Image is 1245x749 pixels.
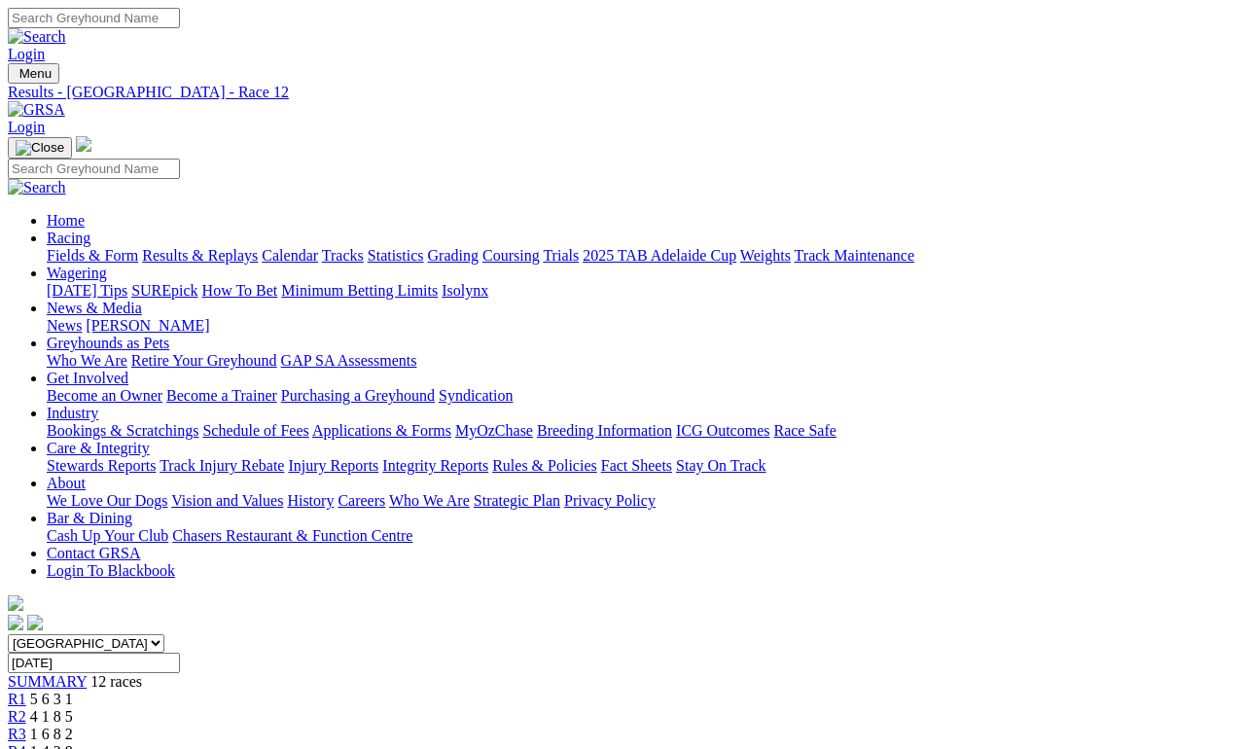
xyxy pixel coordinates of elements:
[47,545,140,561] a: Contact GRSA
[389,492,470,509] a: Who We Are
[288,457,378,474] a: Injury Reports
[262,247,318,264] a: Calendar
[47,527,1237,545] div: Bar & Dining
[564,492,656,509] a: Privacy Policy
[676,422,769,439] a: ICG Outcomes
[47,335,169,351] a: Greyhounds as Pets
[47,265,107,281] a: Wagering
[322,247,364,264] a: Tracks
[8,84,1237,101] a: Results - [GEOGRAPHIC_DATA] - Race 12
[47,317,1237,335] div: News & Media
[47,247,138,264] a: Fields & Form
[166,387,277,404] a: Become a Trainer
[47,562,175,579] a: Login To Blackbook
[142,247,258,264] a: Results & Replays
[8,653,180,673] input: Select date
[382,457,488,474] a: Integrity Reports
[8,159,180,179] input: Search
[47,212,85,229] a: Home
[47,422,1237,440] div: Industry
[131,282,197,299] a: SUREpick
[482,247,540,264] a: Coursing
[492,457,597,474] a: Rules & Policies
[8,46,45,62] a: Login
[601,457,672,474] a: Fact Sheets
[8,137,72,159] button: Toggle navigation
[8,673,87,690] a: SUMMARY
[47,492,167,509] a: We Love Our Dogs
[8,179,66,196] img: Search
[47,457,1237,475] div: Care & Integrity
[773,422,836,439] a: Race Safe
[442,282,488,299] a: Isolynx
[537,422,672,439] a: Breeding Information
[47,492,1237,510] div: About
[160,457,284,474] a: Track Injury Rebate
[47,527,168,544] a: Cash Up Your Club
[676,457,765,474] a: Stay On Track
[47,457,156,474] a: Stewards Reports
[202,282,278,299] a: How To Bet
[8,119,45,135] a: Login
[8,615,23,630] img: facebook.svg
[281,387,435,404] a: Purchasing a Greyhound
[740,247,791,264] a: Weights
[47,387,1237,405] div: Get Involved
[47,422,198,439] a: Bookings & Scratchings
[76,136,91,152] img: logo-grsa-white.png
[47,282,127,299] a: [DATE] Tips
[16,140,64,156] img: Close
[312,422,451,439] a: Applications & Forms
[131,352,277,369] a: Retire Your Greyhound
[8,28,66,46] img: Search
[428,247,479,264] a: Grading
[8,8,180,28] input: Search
[287,492,334,509] a: History
[368,247,424,264] a: Statistics
[338,492,385,509] a: Careers
[47,387,162,404] a: Become an Owner
[30,726,73,742] span: 1 6 8 2
[281,282,438,299] a: Minimum Betting Limits
[8,691,26,707] a: R1
[86,317,209,334] a: [PERSON_NAME]
[171,492,283,509] a: Vision and Values
[172,527,412,544] a: Chasers Restaurant & Function Centre
[543,247,579,264] a: Trials
[30,708,73,725] span: 4 1 8 5
[90,673,142,690] span: 12 races
[795,247,914,264] a: Track Maintenance
[455,422,533,439] a: MyOzChase
[47,352,1237,370] div: Greyhounds as Pets
[47,352,127,369] a: Who We Are
[47,440,150,456] a: Care & Integrity
[47,475,86,491] a: About
[474,492,560,509] a: Strategic Plan
[583,247,736,264] a: 2025 TAB Adelaide Cup
[47,405,98,421] a: Industry
[47,247,1237,265] div: Racing
[47,370,128,386] a: Get Involved
[8,726,26,742] a: R3
[19,66,52,81] span: Menu
[281,352,417,369] a: GAP SA Assessments
[8,101,65,119] img: GRSA
[202,422,308,439] a: Schedule of Fees
[8,595,23,611] img: logo-grsa-white.png
[47,300,142,316] a: News & Media
[8,63,59,84] button: Toggle navigation
[47,230,90,246] a: Racing
[8,708,26,725] a: R2
[27,615,43,630] img: twitter.svg
[47,510,132,526] a: Bar & Dining
[47,317,82,334] a: News
[30,691,73,707] span: 5 6 3 1
[47,282,1237,300] div: Wagering
[439,387,513,404] a: Syndication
